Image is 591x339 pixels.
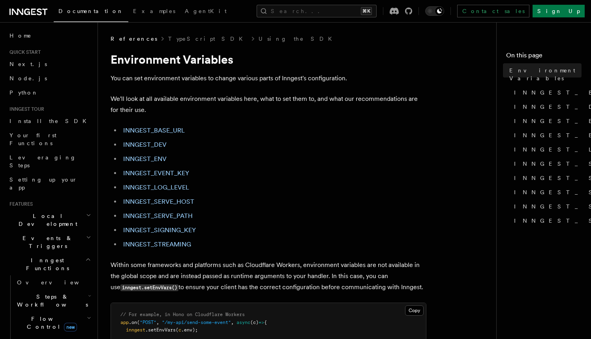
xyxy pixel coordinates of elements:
a: INNGEST_LOG_LEVEL [123,184,189,191]
span: Environment Variables [509,66,582,82]
a: INNGEST_SIGNING_KEY [511,185,582,199]
h4: On this page [506,51,582,63]
span: Steps & Workflows [14,293,88,309]
span: Next.js [9,61,47,67]
span: (c) [250,320,259,325]
a: Setting up your app [6,172,93,195]
button: Toggle dark mode [425,6,444,16]
p: You can set environment variables to change various parts of Inngest's configuration. [111,73,426,84]
a: AgentKit [180,2,231,21]
a: Documentation [54,2,128,22]
span: => [259,320,264,325]
code: inngest.setEnvVars() [120,284,178,291]
span: Node.js [9,75,47,81]
a: INNGEST_BASE_URL [511,85,582,100]
span: Inngest Functions [6,256,85,272]
span: Install the SDK [9,118,91,124]
button: Events & Triggers [6,231,93,253]
a: Home [6,28,93,43]
a: INNGEST_DEV [123,141,167,148]
a: Overview [14,275,93,290]
p: Within some frameworks and platforms such as Cloudflare Workers, environment variables are not av... [111,259,426,293]
span: Events & Triggers [6,234,86,250]
span: "/my-api/send-some-event" [162,320,231,325]
kbd: ⌘K [361,7,372,15]
p: We'll look at all available environment variables here, what to set them to, and what our recomme... [111,93,426,116]
h1: Environment Variables [111,52,426,66]
a: INNGEST_SERVE_HOST [511,157,582,171]
span: Home [9,32,32,40]
span: async [236,320,250,325]
a: Node.js [6,71,93,85]
span: Your first Functions [9,132,56,146]
span: // For example, in Hono on Cloudflare Workers [120,312,245,317]
button: Copy [405,305,424,316]
a: INNGEST_LOG_LEVEL [511,142,582,157]
a: INNGEST_STREAMING [511,214,582,228]
span: { [264,320,267,325]
a: INNGEST_SERVE_HOST [123,198,194,205]
a: INNGEST_SIGNING_KEY [123,226,196,234]
button: Inngest Functions [6,253,93,275]
span: c [178,327,181,333]
a: Leveraging Steps [6,150,93,172]
span: .setEnvVars [145,327,176,333]
button: Steps & Workflows [14,290,93,312]
span: new [64,323,77,331]
a: INNGEST_EVENT_KEY [123,169,189,177]
span: "POST" [140,320,156,325]
a: Python [6,85,93,100]
a: INNGEST_SERVE_PATH [123,212,193,220]
a: Next.js [6,57,93,71]
button: Search...⌘K [257,5,377,17]
span: Inngest tour [6,106,44,112]
a: INNGEST_SERVE_PATH [511,171,582,185]
a: INNGEST_STREAMING [123,241,191,248]
button: Local Development [6,209,93,231]
a: Sign Up [533,5,585,17]
a: INNGEST_BASE_URL [123,127,185,134]
a: Your first Functions [6,128,93,150]
a: Contact sales [457,5,529,17]
span: Flow Control [14,315,87,331]
a: TypeScript SDK [168,35,248,43]
span: Setting up your app [9,176,77,191]
span: Examples [133,8,175,14]
span: Local Development [6,212,86,228]
span: Documentation [58,8,124,14]
a: INNGEST_ENV [123,155,167,163]
span: app [120,320,129,325]
span: Python [9,89,38,96]
a: INNGEST_SIGNING_KEY_FALLBACK [511,199,582,214]
span: , [231,320,234,325]
span: Features [6,201,33,207]
span: .on [129,320,137,325]
a: Using the SDK [259,35,337,43]
span: Overview [17,279,98,286]
a: Examples [128,2,180,21]
span: ( [176,327,178,333]
span: Leveraging Steps [9,154,76,169]
span: inngest [126,327,145,333]
a: Environment Variables [506,63,582,85]
a: Install the SDK [6,114,93,128]
button: Flow Controlnew [14,312,93,334]
span: .env); [181,327,198,333]
a: INNGEST_ENV [511,114,582,128]
a: INNGEST_DEV [511,100,582,114]
a: INNGEST_EVENT_KEY [511,128,582,142]
span: Quick start [6,49,41,55]
span: ( [137,320,140,325]
span: , [156,320,159,325]
span: References [111,35,157,43]
span: AgentKit [185,8,227,14]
